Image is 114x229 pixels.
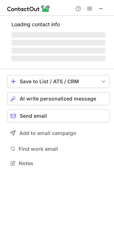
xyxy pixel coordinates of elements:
span: Find work email [19,146,107,152]
div: Save to List / ATS / CRM [20,79,97,84]
button: Notes [7,158,110,168]
img: ContactOut v5.3.10 [7,4,50,13]
span: Add to email campaign [19,130,76,136]
span: ‌ [11,56,105,61]
span: AI write personalized message [20,96,96,102]
span: ‌ [11,40,105,46]
button: Send email [7,109,110,122]
span: ‌ [11,32,105,38]
span: Notes [19,160,107,167]
button: Add to email campaign [7,127,110,140]
button: AI write personalized message [7,92,110,105]
span: ‌ [11,48,105,53]
span: Send email [20,113,47,119]
button: save-profile-one-click [7,75,110,88]
p: Loading contact info [11,22,105,27]
button: Find work email [7,144,110,154]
